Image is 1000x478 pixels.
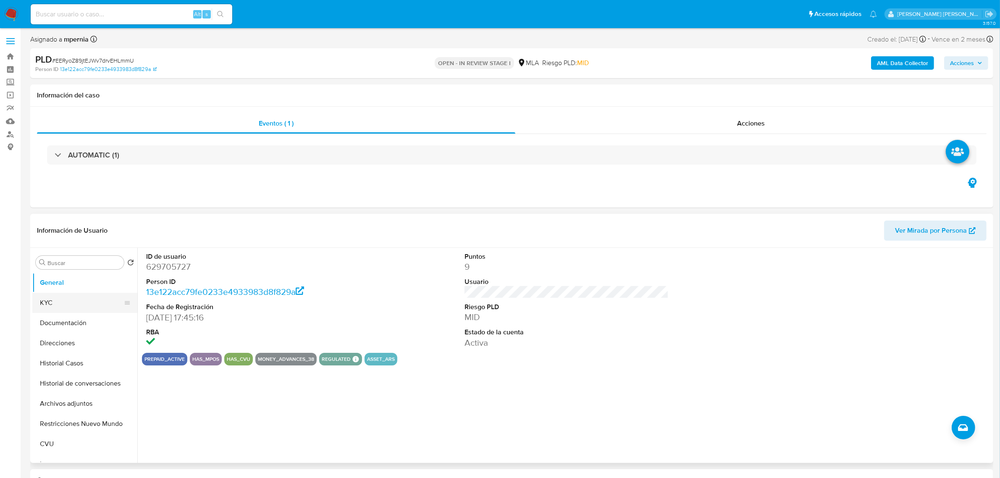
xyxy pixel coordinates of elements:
a: Salir [985,10,994,18]
button: Acciones [944,56,988,70]
span: Alt [194,10,201,18]
b: PLD [35,53,52,66]
p: mayra.pernia@mercadolibre.com [898,10,982,18]
dt: ID de usuario [146,252,350,261]
a: 13e122acc79fe0233e4933983d8f829a [60,66,157,73]
b: mpernia [62,34,89,44]
button: Historial Casos [32,353,137,373]
button: CVU [32,434,137,454]
span: Accesos rápidos [814,10,861,18]
span: MID [577,58,589,68]
button: prepaid_active [144,357,185,361]
input: Buscar [47,259,121,267]
span: - [928,34,930,45]
button: search-icon [212,8,229,20]
dt: Person ID [146,277,350,286]
button: Buscar [39,259,46,266]
dd: 9 [465,261,669,273]
button: General [32,273,137,293]
div: Creado el: [DATE] [867,34,926,45]
a: 13e122acc79fe0233e4933983d8f829a [146,286,304,298]
h1: Información del caso [37,91,987,100]
div: AUTOMATIC (1) [47,145,976,165]
span: # EERyoZ89jtEJWv7drvEHLmmU [52,56,134,65]
button: Items [32,454,137,474]
span: Acciones [737,118,765,128]
button: Archivos adjuntos [32,394,137,414]
button: Ver Mirada por Persona [884,221,987,241]
dd: MID [465,311,669,323]
button: Restricciones Nuevo Mundo [32,414,137,434]
button: Volver al orden por defecto [127,259,134,268]
div: MLA [517,58,539,68]
button: regulated [322,357,351,361]
span: Acciones [950,56,974,70]
b: AML Data Collector [877,56,928,70]
button: Documentación [32,313,137,333]
button: has_cvu [227,357,250,361]
a: Notificaciones [870,11,877,18]
p: OPEN - IN REVIEW STAGE I [435,57,514,69]
dd: [DATE] 17:45:16 [146,312,350,323]
input: Buscar usuario o caso... [31,9,232,20]
dt: Riesgo PLD [465,302,669,312]
dt: Usuario [465,277,669,286]
h1: Información de Usuario [37,226,108,235]
button: asset_ars [367,357,395,361]
button: Historial de conversaciones [32,373,137,394]
button: has_mpos [192,357,219,361]
span: s [205,10,208,18]
dt: Puntos [465,252,669,261]
button: money_advances_38 [258,357,314,361]
span: Riesgo PLD: [542,58,589,68]
dt: RBA [146,328,350,337]
dd: Activa [465,337,669,349]
b: Person ID [35,66,58,73]
button: Direcciones [32,333,137,353]
dd: 629705727 [146,261,350,273]
button: AML Data Collector [871,56,934,70]
h3: AUTOMATIC (1) [68,150,119,160]
span: Ver Mirada por Persona [895,221,967,241]
dt: Estado de la cuenta [465,328,669,337]
button: KYC [32,293,131,313]
span: Asignado a [30,35,89,44]
dt: Fecha de Registración [146,302,350,312]
span: Vence en 2 meses [932,35,985,44]
span: Eventos ( 1 ) [259,118,294,128]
